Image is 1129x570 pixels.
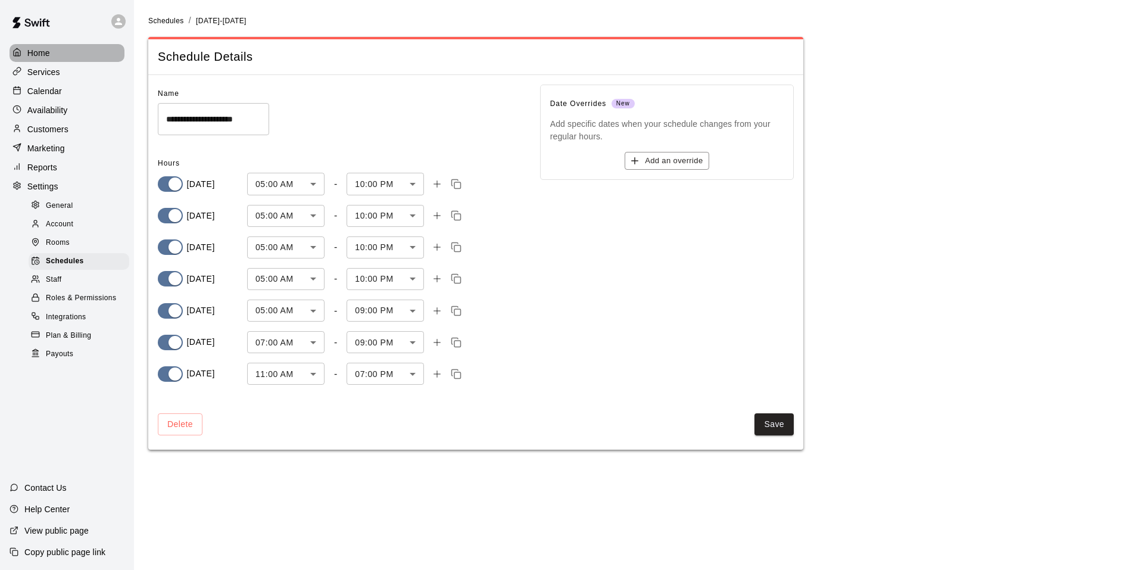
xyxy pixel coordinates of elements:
[27,180,58,192] p: Settings
[10,139,124,157] a: Marketing
[27,123,68,135] p: Customers
[27,104,68,116] p: Availability
[612,96,635,112] span: New
[27,47,50,59] p: Home
[46,200,73,212] span: General
[347,236,424,258] div: 10:00 PM
[29,272,129,288] div: Staff
[29,289,134,308] a: Roles & Permissions
[247,268,325,290] div: 05:00 AM
[625,152,709,170] button: Add an override
[448,303,464,319] button: Copy time
[29,326,134,345] a: Plan & Billing
[29,216,129,233] div: Account
[429,176,445,192] button: Add time slot
[24,503,70,515] p: Help Center
[448,270,464,287] button: Copy time
[148,17,184,25] span: Schedules
[186,336,214,348] p: [DATE]
[448,366,464,382] button: Copy time
[550,118,784,142] p: Add specific dates when your schedule changes from your regular hours.
[148,15,184,25] a: Schedules
[186,273,214,285] p: [DATE]
[10,177,124,195] a: Settings
[347,268,424,290] div: 10:00 PM
[186,241,214,254] p: [DATE]
[46,292,116,304] span: Roles & Permissions
[158,49,794,65] span: Schedule Details
[10,158,124,176] a: Reports
[10,101,124,119] a: Availability
[448,239,464,256] button: Copy time
[29,345,134,363] a: Payouts
[10,82,124,100] a: Calendar
[347,173,424,195] div: 10:00 PM
[24,546,105,558] p: Copy public page link
[334,337,337,348] div: -
[247,205,325,227] div: 05:00 AM
[24,525,89,537] p: View public page
[46,219,73,231] span: Account
[29,235,129,251] div: Rooms
[247,331,325,353] div: 07:00 AM
[347,331,424,353] div: 09:00 PM
[158,89,179,98] span: Name
[29,290,129,307] div: Roles & Permissions
[27,161,57,173] p: Reports
[429,303,445,319] button: Add time slot
[429,239,445,256] button: Add time slot
[334,306,337,316] div: -
[247,300,325,322] div: 05:00 AM
[334,179,337,189] div: -
[334,369,337,379] div: -
[189,14,191,27] li: /
[46,274,61,286] span: Staff
[347,205,424,227] div: 10:00 PM
[29,253,129,270] div: Schedules
[754,413,794,435] button: Save
[148,14,1115,27] nav: breadcrumb
[27,85,62,97] p: Calendar
[29,234,134,253] a: Rooms
[247,236,325,258] div: 05:00 AM
[24,482,67,494] p: Contact Us
[29,253,134,271] a: Schedules
[29,197,134,215] a: General
[46,312,86,323] span: Integrations
[29,215,134,233] a: Account
[186,210,214,222] p: [DATE]
[347,300,424,322] div: 09:00 PM
[448,334,464,351] button: Copy time
[158,159,180,167] span: Hours
[29,308,134,326] a: Integrations
[29,328,129,344] div: Plan & Billing
[429,207,445,224] button: Add time slot
[10,120,124,138] a: Customers
[29,346,129,363] div: Payouts
[29,198,129,214] div: General
[46,330,91,342] span: Plan & Billing
[347,363,424,385] div: 07:00 PM
[186,304,214,317] p: [DATE]
[429,270,445,287] button: Add time slot
[10,44,124,62] a: Home
[429,366,445,382] button: Add time slot
[29,309,129,326] div: Integrations
[429,334,445,351] button: Add time slot
[196,17,247,25] span: [DATE]-[DATE]
[27,142,65,154] p: Marketing
[448,176,464,192] button: Copy time
[550,95,784,114] span: Date Overrides
[46,348,73,360] span: Payouts
[334,242,337,253] div: -
[10,63,124,81] a: Services
[186,367,214,380] p: [DATE]
[29,271,134,289] a: Staff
